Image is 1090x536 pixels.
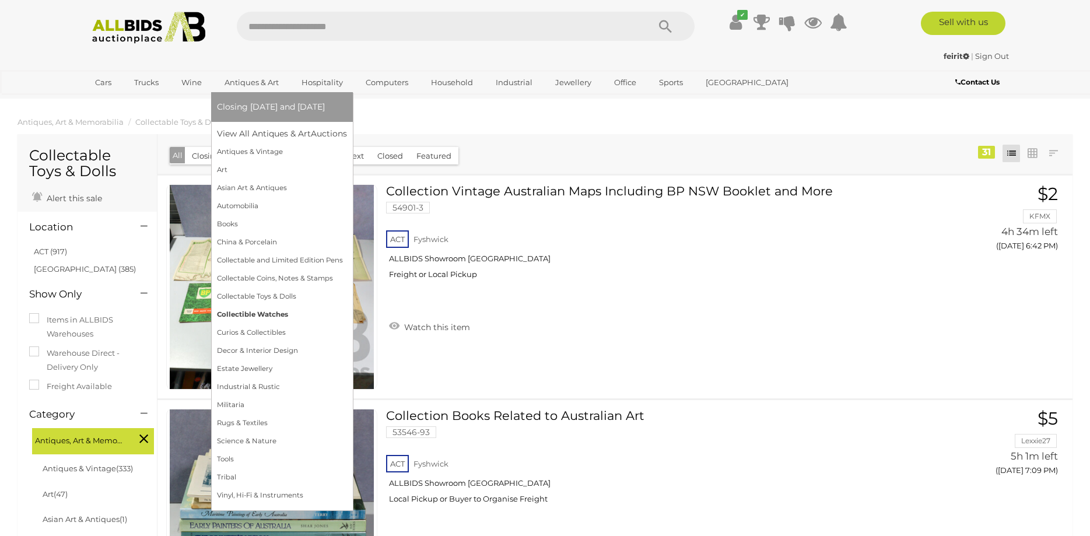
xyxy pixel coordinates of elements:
[29,380,112,393] label: Freight Available
[29,409,123,420] h4: Category
[54,489,68,499] span: (47)
[29,313,145,341] label: Items in ALLBIDS Warehouses
[29,188,105,206] a: Alert this sale
[34,247,67,256] a: ACT (917)
[737,10,748,20] i: ✔
[488,73,540,92] a: Industrial
[170,147,185,164] button: All
[727,12,745,33] a: ✔
[358,73,416,92] a: Computers
[929,184,1061,257] a: $2 KFMX 4h 34m left ([DATE] 6:42 PM)
[929,409,1061,482] a: $5 Lexxie27 5h 1m left ([DATE] 7:09 PM)
[43,514,127,524] a: Asian Art & Antiques(1)
[135,117,224,127] a: Collectable Toys & Dolls
[401,322,470,332] span: Watch this item
[116,464,133,473] span: (333)
[423,73,481,92] a: Household
[386,317,473,335] a: Watch this item
[29,289,123,300] h4: Show Only
[698,73,796,92] a: [GEOGRAPHIC_DATA]
[120,514,127,524] span: (1)
[548,73,599,92] a: Jewellery
[944,51,969,61] strong: feirit
[44,193,102,204] span: Alert this sale
[217,73,286,92] a: Antiques & Art
[370,147,410,165] button: Closed
[86,12,212,44] img: Allbids.com.au
[29,346,145,374] label: Warehouse Direct - Delivery Only
[43,489,68,499] a: Art(47)
[971,51,973,61] span: |
[955,78,1000,86] b: Contact Us
[955,76,1003,89] a: Contact Us
[170,185,374,389] img: 54901-3a.jpg
[87,73,119,92] a: Cars
[127,73,166,92] a: Trucks
[43,464,133,473] a: Antiques & Vintage(333)
[607,73,644,92] a: Office
[1038,408,1058,429] span: $5
[29,148,145,180] h1: Collectable Toys & Dolls
[651,73,691,92] a: Sports
[978,146,995,159] div: 31
[395,184,911,288] a: Collection Vintage Australian Maps Including BP NSW Booklet and More 54901-3 ACT Fyshwick ALLBIDS...
[975,51,1009,61] a: Sign Out
[35,431,122,447] span: Antiques, Art & Memorabilia
[294,73,351,92] a: Hospitality
[944,51,971,61] a: feirit
[395,409,911,513] a: Collection Books Related to Australian Art 53546-93 ACT Fyshwick ALLBIDS Showroom [GEOGRAPHIC_DAT...
[409,147,458,165] button: Featured
[29,222,123,233] h4: Location
[921,12,1005,35] a: Sell with us
[174,73,209,92] a: Wine
[34,264,136,274] a: [GEOGRAPHIC_DATA] (385)
[636,12,695,41] button: Search
[17,117,124,127] a: Antiques, Art & Memorabilia
[1038,183,1058,205] span: $2
[185,147,255,165] button: Closing [DATE]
